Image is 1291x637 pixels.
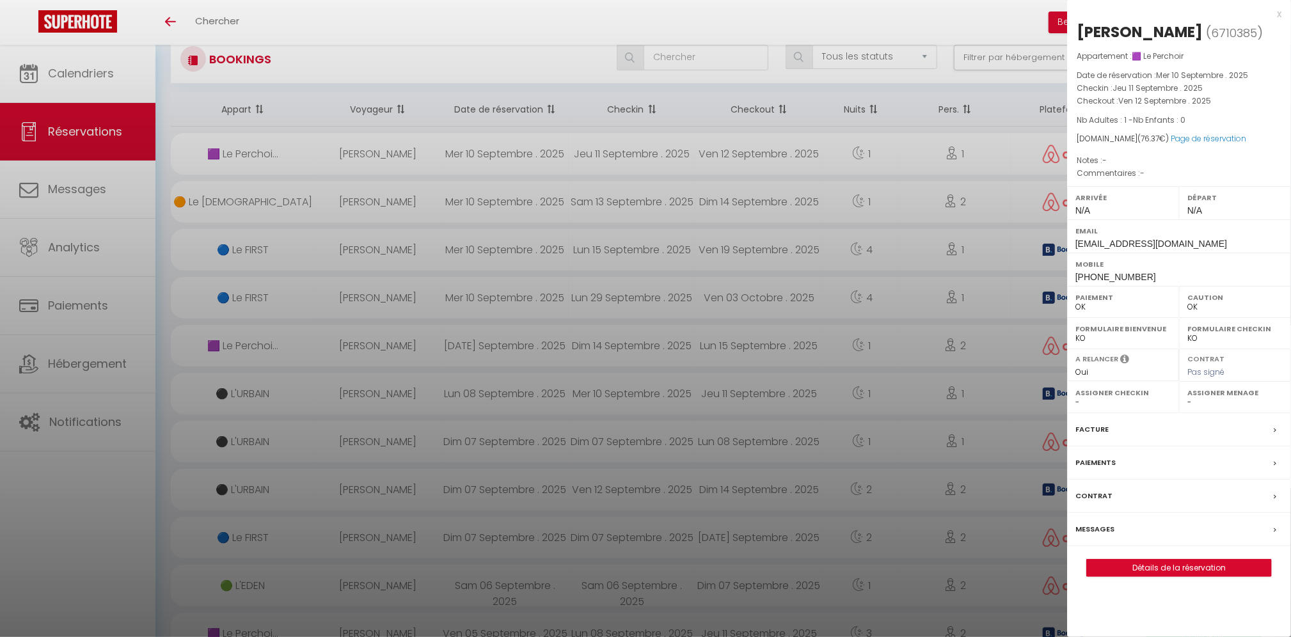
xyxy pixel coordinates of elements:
[1077,50,1281,63] p: Appartement :
[1141,133,1159,144] span: 76.37
[1187,386,1283,399] label: Assigner Menage
[1075,258,1283,271] label: Mobile
[1077,22,1203,42] div: [PERSON_NAME]
[1156,70,1248,81] span: Mer 10 Septembre . 2025
[1077,69,1281,82] p: Date de réservation :
[1075,456,1116,469] label: Paiements
[1187,322,1283,335] label: Formulaire Checkin
[1187,205,1202,216] span: N/A
[1075,272,1156,282] span: [PHONE_NUMBER]
[1211,25,1257,41] span: 6710385
[1077,82,1281,95] p: Checkin :
[1067,6,1281,22] div: x
[1132,51,1184,61] span: 🟪 Le Perchoir
[1086,559,1272,577] button: Détails de la réservation
[1206,24,1263,42] span: ( )
[1075,386,1171,399] label: Assigner Checkin
[1118,95,1211,106] span: Ven 12 Septembre . 2025
[1075,239,1227,249] span: [EMAIL_ADDRESS][DOMAIN_NAME]
[1102,155,1107,166] span: -
[1113,83,1203,93] span: Jeu 11 Septembre . 2025
[1075,523,1114,536] label: Messages
[1187,291,1283,304] label: Caution
[1077,114,1185,125] span: Nb Adultes : 1 -
[1077,133,1281,145] div: [DOMAIN_NAME]
[1075,423,1109,436] label: Facture
[1187,191,1283,204] label: Départ
[1187,366,1224,377] span: Pas signé
[1075,489,1113,503] label: Contrat
[1075,291,1171,304] label: Paiement
[10,5,49,43] button: Ouvrir le widget de chat LiveChat
[1087,560,1271,576] a: Détails de la réservation
[1075,224,1283,237] label: Email
[1075,354,1118,365] label: A relancer
[1140,168,1144,178] span: -
[1077,154,1281,167] p: Notes :
[1187,354,1224,362] label: Contrat
[1075,205,1090,216] span: N/A
[1120,354,1129,368] i: Sélectionner OUI si vous souhaiter envoyer les séquences de messages post-checkout
[1133,114,1185,125] span: Nb Enfants : 0
[1075,322,1171,335] label: Formulaire Bienvenue
[1077,167,1281,180] p: Commentaires :
[1171,133,1246,144] a: Page de réservation
[1137,133,1169,144] span: ( €)
[1077,95,1281,107] p: Checkout :
[1237,579,1281,627] iframe: Chat
[1075,191,1171,204] label: Arrivée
